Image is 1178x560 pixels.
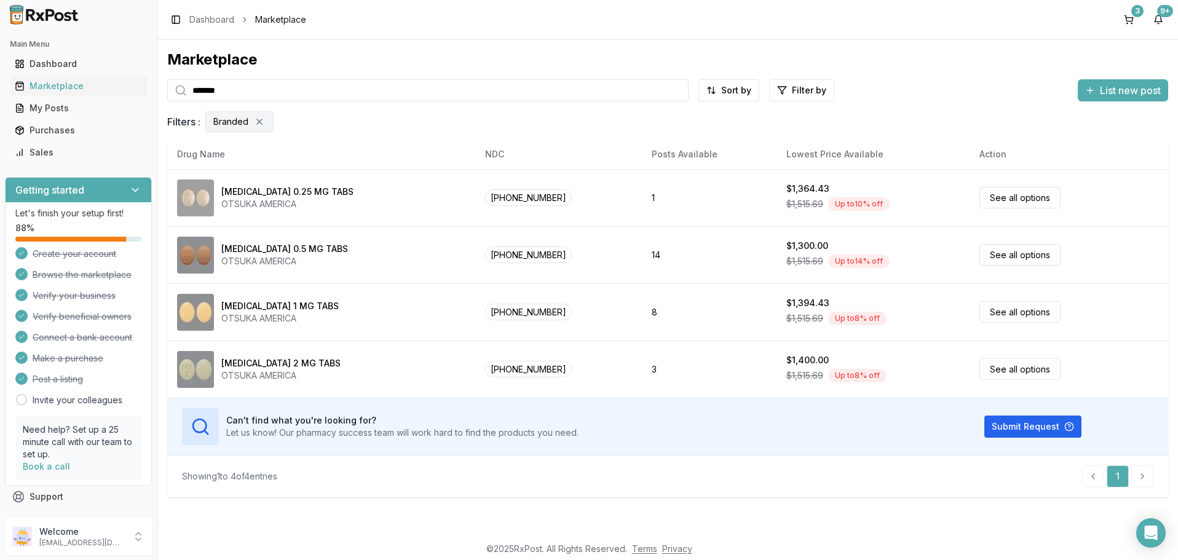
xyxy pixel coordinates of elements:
[828,369,887,382] div: Up to 8 % off
[33,290,116,302] span: Verify your business
[5,120,152,140] button: Purchases
[642,140,776,169] th: Posts Available
[15,58,142,70] div: Dashboard
[10,39,147,49] h2: Main Menu
[33,269,132,281] span: Browse the marketplace
[177,237,214,274] img: Rexulti 0.5 MG TABS
[15,80,142,92] div: Marketplace
[15,102,142,114] div: My Posts
[642,341,776,398] td: 3
[221,300,339,312] div: [MEDICAL_DATA] 1 MG TABS
[485,246,572,263] span: [PHONE_NUMBER]
[786,312,823,325] span: $1,515.69
[221,369,341,382] div: OTSUKA AMERICA
[10,97,147,119] a: My Posts
[828,197,890,211] div: Up to 10 % off
[33,310,132,323] span: Verify beneficial owners
[221,186,354,198] div: [MEDICAL_DATA] 0.25 MG TABS
[15,183,84,197] h3: Getting started
[485,304,572,320] span: [PHONE_NUMBER]
[255,14,306,26] span: Marketplace
[167,50,1168,69] div: Marketplace
[5,5,84,25] img: RxPost Logo
[189,14,306,26] nav: breadcrumb
[786,183,829,195] div: $1,364.43
[642,226,776,283] td: 14
[786,240,828,252] div: $1,300.00
[984,416,1081,438] button: Submit Request
[642,283,776,341] td: 8
[177,351,214,388] img: Rexulti 2 MG TABS
[1082,465,1153,487] nav: pagination
[721,84,751,97] span: Sort by
[39,526,125,538] p: Welcome
[221,312,339,325] div: OTSUKA AMERICA
[1078,79,1168,101] button: List new post
[786,369,823,382] span: $1,515.69
[1148,10,1168,30] button: 9+
[777,140,970,169] th: Lowest Price Available
[698,79,759,101] button: Sort by
[39,538,125,548] p: [EMAIL_ADDRESS][DOMAIN_NAME]
[177,179,214,216] img: Rexulti 0.25 MG TABS
[1078,85,1168,98] a: List new post
[33,394,122,406] a: Invite your colleagues
[182,470,277,483] div: Showing 1 to 4 of 4 entries
[485,361,572,377] span: [PHONE_NUMBER]
[213,116,248,128] span: Branded
[226,427,579,439] p: Let us know! Our pharmacy success team will work hard to find the products you need.
[828,254,890,268] div: Up to 14 % off
[786,297,829,309] div: $1,394.43
[15,124,142,136] div: Purchases
[23,424,134,460] p: Need help? Set up a 25 minute call with our team to set up.
[30,513,71,525] span: Feedback
[221,243,348,255] div: [MEDICAL_DATA] 0.5 MG TABS
[5,76,152,96] button: Marketplace
[15,146,142,159] div: Sales
[10,119,147,141] a: Purchases
[828,312,887,325] div: Up to 8 % off
[33,248,116,260] span: Create your account
[632,543,657,554] a: Terms
[5,54,152,74] button: Dashboard
[12,527,32,546] img: User avatar
[970,140,1168,169] th: Action
[979,187,1061,208] a: See all options
[33,352,103,365] span: Make a purchase
[5,143,152,162] button: Sales
[5,508,152,530] button: Feedback
[1107,465,1129,487] a: 1
[10,141,147,164] a: Sales
[15,222,34,234] span: 88 %
[33,331,132,344] span: Connect a bank account
[1119,10,1139,30] button: 3
[23,461,70,471] a: Book a call
[1131,5,1144,17] div: 3
[769,79,834,101] button: Filter by
[1100,83,1161,98] span: List new post
[786,198,823,210] span: $1,515.69
[642,169,776,226] td: 1
[15,207,141,219] p: Let's finish your setup first!
[786,255,823,267] span: $1,515.69
[979,244,1061,266] a: See all options
[792,84,826,97] span: Filter by
[979,301,1061,323] a: See all options
[5,98,152,118] button: My Posts
[786,354,829,366] div: $1,400.00
[979,358,1061,380] a: See all options
[33,373,83,385] span: Post a listing
[221,198,354,210] div: OTSUKA AMERICA
[189,14,234,26] a: Dashboard
[167,140,475,169] th: Drug Name
[485,189,572,206] span: [PHONE_NUMBER]
[221,357,341,369] div: [MEDICAL_DATA] 2 MG TABS
[221,255,348,267] div: OTSUKA AMERICA
[226,414,579,427] h3: Can't find what you're looking for?
[662,543,692,554] a: Privacy
[177,294,214,331] img: Rexulti 1 MG TABS
[253,116,266,128] button: Remove Branded filter
[167,114,200,129] span: Filters :
[1136,518,1166,548] div: Open Intercom Messenger
[475,140,642,169] th: NDC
